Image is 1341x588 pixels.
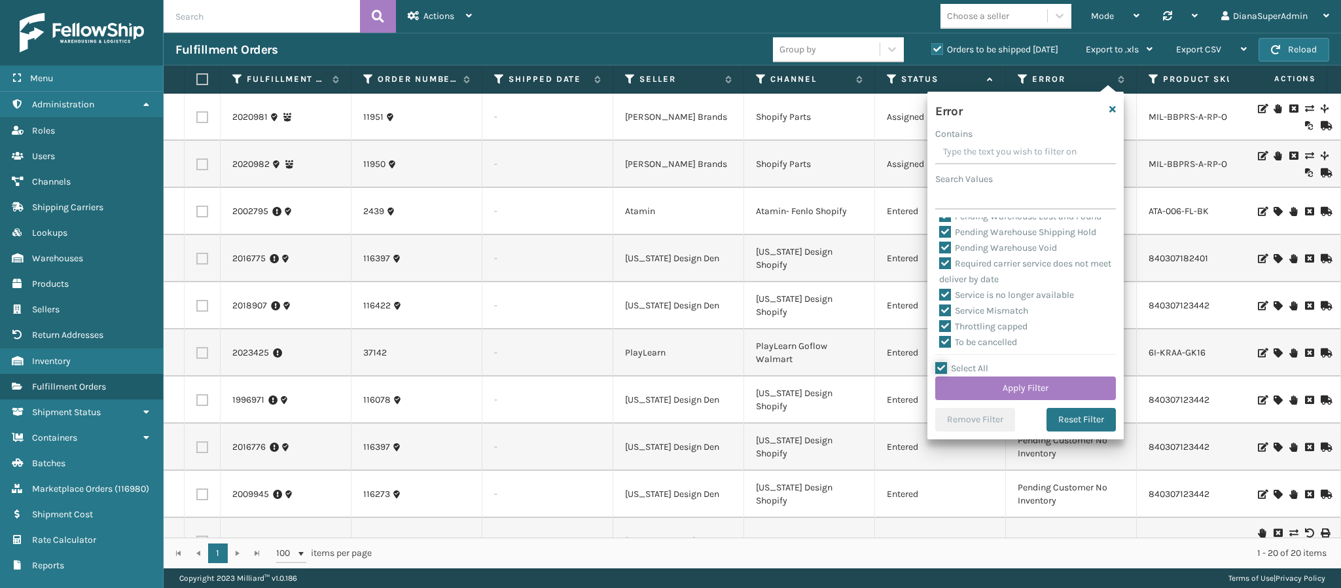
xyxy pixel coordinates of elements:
i: Cancel Fulfillment Order [1305,207,1313,216]
td: - [482,424,613,471]
td: Pending Customer No Inventory [1006,424,1137,471]
div: Group by [779,43,816,56]
button: Apply Filter [935,377,1116,400]
td: [US_STATE] Design Den [613,235,744,282]
span: Lookups [32,227,67,238]
label: Shipped Date [509,73,588,85]
td: Entered [875,282,1006,329]
i: Assign Carrier and Warehouse [1274,490,1281,499]
td: [US_STATE] Design Shopify [744,235,875,282]
td: - [482,94,613,141]
label: Service is no longer available [939,289,1074,301]
i: Mark as Shipped [1321,490,1329,499]
input: Type the text you wish to filter on [935,141,1116,164]
label: To be cancelled [939,337,1017,348]
td: PlayLearn Goflow Walmart [744,329,875,377]
td: Atamin- Fenlo Shopify [744,188,875,235]
td: Entered [875,424,1006,471]
a: 116397 [363,252,390,265]
label: Error [1032,73,1111,85]
h3: Fulfillment Orders [175,42,277,58]
span: Actions [423,10,454,22]
i: Assign Carrier and Warehouse [1274,395,1281,405]
a: Privacy Policy [1276,574,1325,583]
td: [US_STATE] Design Den [613,377,744,424]
a: 1904507 [232,535,266,548]
span: Batches [32,458,65,469]
a: 840307123442 [1149,300,1209,311]
span: items per page [276,543,372,563]
span: Marketplace Orders [32,483,113,494]
td: Shopify Parts [744,94,875,141]
span: Users [32,151,55,162]
label: Throttling capped [939,321,1028,332]
i: Edit [1258,443,1266,452]
span: Mode [1091,10,1114,22]
div: Choose a seller [947,9,1009,23]
i: Mark as Shipped [1321,443,1329,452]
label: Fulfillment Order Id [247,73,326,85]
i: Cancel Fulfillment Order [1274,528,1281,538]
span: Shipment Status [32,407,101,418]
span: ( 116980 ) [115,483,149,494]
td: - [482,471,613,518]
i: Cancel Fulfillment Order [1305,301,1313,310]
label: Order Number [378,73,457,85]
a: 840307123442 [1149,488,1209,500]
i: Edit [1258,207,1266,216]
span: Export CSV [1176,44,1221,55]
p: Copyright 2023 Milliard™ v 1.0.186 [179,568,297,588]
span: Products [32,278,69,289]
h4: Error [935,100,962,119]
label: Channel [770,73,849,85]
td: [PERSON_NAME] Brands [613,141,744,188]
a: 116422 [363,299,391,312]
i: Assign Carrier and Warehouse [1274,348,1281,358]
td: - [482,235,613,282]
i: Assign Carrier and Warehouse [1274,254,1281,263]
i: Mark as Shipped [1321,121,1329,130]
label: Service Mismatch [939,305,1028,316]
i: Edit [1258,348,1266,358]
td: Entered [875,235,1006,282]
td: Assigned [875,141,1006,188]
label: Pending Warehouse Lost and Found [939,211,1101,222]
td: [US_STATE] Design Shopify [744,282,875,329]
td: - [482,377,613,424]
td: Picking [875,518,1006,565]
button: Reset Filter [1046,408,1116,432]
span: Menu [30,73,53,84]
td: - [482,282,613,329]
a: ATA-006-FL-BK [1149,206,1209,217]
i: Mark as Shipped [1321,348,1329,358]
td: [PERSON_NAME] Brands [613,94,744,141]
td: - [482,141,613,188]
a: 2018907 [232,299,267,312]
i: On Hold [1258,528,1266,538]
i: On Hold [1289,301,1297,310]
label: Status [901,73,980,85]
i: On Hold [1274,151,1281,160]
i: Edit [1258,395,1266,405]
i: On Hold [1289,395,1297,405]
a: MIL-BBPRS-A-RP-O [1149,111,1227,122]
i: Cancel Fulfillment Order [1289,151,1297,160]
i: Edit [1258,104,1266,113]
span: Fulfillment Orders [32,381,106,392]
label: Seller [639,73,719,85]
i: On Hold [1289,348,1297,358]
label: Pending Warehouse Shipping Hold [939,227,1096,238]
a: 11950 [363,158,385,171]
i: Split Fulfillment Order [1321,104,1329,113]
i: On Hold [1289,443,1297,452]
i: Reoptimize [1305,168,1313,177]
label: Orders to be shipped [DATE] [931,44,1058,55]
a: 1 [208,543,228,563]
i: On Hold [1289,207,1297,216]
a: 2020982 [232,158,270,171]
label: Select All [935,363,988,374]
i: Change shipping [1305,151,1313,160]
i: Reoptimize [1305,121,1313,130]
i: Cancel Fulfillment Order [1305,490,1313,499]
i: Mark as Shipped [1321,301,1329,310]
